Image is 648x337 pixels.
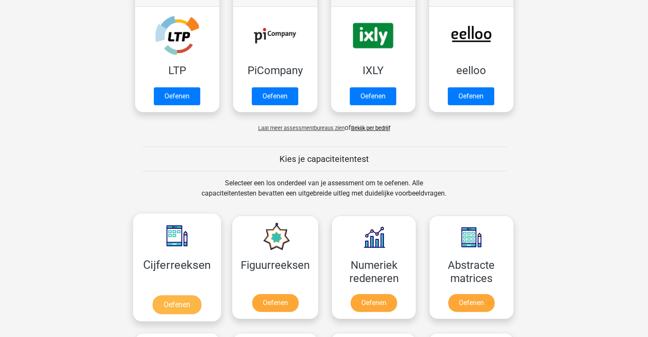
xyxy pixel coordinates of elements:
[142,154,506,164] h5: Kies je capaciteitentest
[258,125,345,131] span: Laat meer assessmentbureaus zien
[448,87,494,105] a: Oefenen
[252,87,298,105] a: Oefenen
[154,87,200,105] a: Oefenen
[350,87,396,105] a: Oefenen
[153,295,201,314] a: Oefenen
[351,294,397,312] a: Oefenen
[351,125,390,131] a: Bekijk per bedrijf
[193,178,455,209] div: Selecteer een los onderdeel van je assessment om te oefenen. Alle capaciteitentesten bevatten een...
[128,116,520,133] div: of
[252,294,299,312] a: Oefenen
[448,294,495,312] a: Oefenen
